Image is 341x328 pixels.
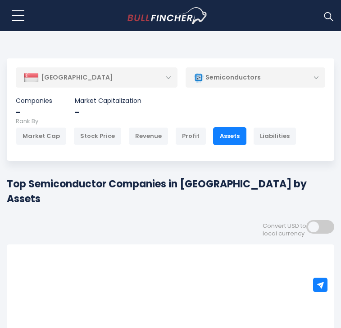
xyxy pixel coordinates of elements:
p: Rank By [16,118,303,125]
div: [GEOGRAPHIC_DATA] [16,68,177,88]
a: Go to homepage [127,7,224,24]
h1: Top Semiconductor Companies in [GEOGRAPHIC_DATA] by Assets [7,177,334,206]
p: Companies [16,97,52,105]
p: Market Capitalization [75,97,141,105]
div: Liabilities [253,127,296,145]
div: Profit [175,127,206,145]
div: Semiconductors [186,67,325,88]
div: Market Cap [16,127,67,145]
div: Assets [213,127,246,145]
div: Stock Price [73,127,122,145]
img: Bullfincher logo [127,7,208,24]
div: - [16,107,52,117]
div: Revenue [128,127,168,145]
span: Convert USD to local currency [263,222,306,238]
div: - [75,107,141,117]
